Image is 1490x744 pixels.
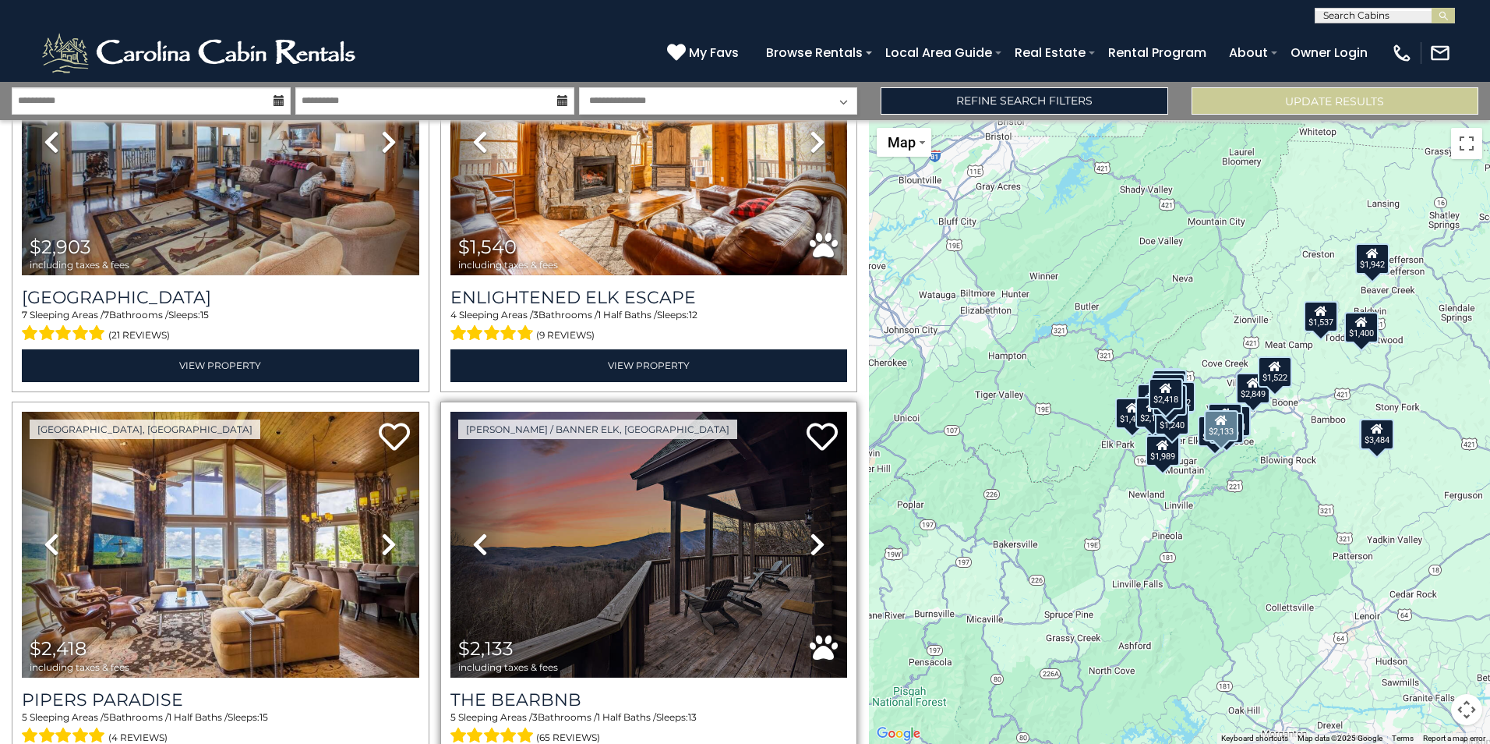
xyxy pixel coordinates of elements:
[22,287,419,308] a: [GEOGRAPHIC_DATA]
[1007,39,1093,66] a: Real Estate
[1391,42,1413,64] img: phone-regular-white.png
[22,9,419,275] img: thumbnail_163268257.jpeg
[1198,416,1232,447] div: $1,958
[458,420,737,439] a: [PERSON_NAME] / Banner Elk, [GEOGRAPHIC_DATA]
[1359,419,1393,450] div: $3,133
[458,637,514,660] span: $2,133
[1153,370,1187,401] div: $1,989
[22,308,419,345] div: Sleeping Areas / Bathrooms / Sleeps:
[450,309,457,321] span: 4
[598,309,657,321] span: 1 Half Baths /
[1145,435,1179,466] div: $1,989
[450,349,848,381] a: View Property
[30,420,260,439] a: [GEOGRAPHIC_DATA], [GEOGRAPHIC_DATA]
[1343,312,1378,343] div: $1,400
[22,349,419,381] a: View Property
[881,87,1167,115] a: Refine Search Filters
[1153,368,1181,399] div: $837
[1152,384,1186,416] div: $2,903
[807,421,838,455] a: Add to favorites
[30,637,87,660] span: $2,418
[450,287,848,308] a: Enlightened Elk Escape
[1303,301,1337,332] div: $1,537
[873,724,924,744] img: Google
[1155,404,1189,435] div: $1,240
[689,43,739,62] span: My Favs
[1209,413,1244,444] div: $1,329
[1115,398,1149,429] div: $1,449
[1161,381,1195,413] div: $1,122
[1354,243,1389,275] div: $1,942
[450,9,848,275] img: thumbnail_164433091.jpeg
[450,412,848,678] img: thumbnail_163977593.jpeg
[1298,734,1382,742] span: Map data ©2025 Google
[22,689,419,710] a: Pipers Paradise
[260,711,268,723] span: 15
[1221,733,1288,744] button: Keyboard shortcuts
[1392,734,1414,742] a: Terms
[30,260,129,270] span: including taxes & fees
[1216,406,1251,437] div: $2,841
[1135,397,1170,428] div: $2,192
[108,325,170,345] span: (21 reviews)
[200,309,209,321] span: 15
[1451,128,1482,159] button: Toggle fullscreen view
[458,236,517,258] span: $1,540
[1204,410,1238,441] div: $2,133
[30,236,91,258] span: $2,903
[1208,403,1242,434] div: $1,408
[689,309,697,321] span: 12
[1257,356,1291,388] div: $1,522
[450,711,456,723] span: 5
[877,39,1000,66] a: Local Area Guide
[22,412,419,678] img: thumbnail_166630216.jpeg
[1283,39,1375,66] a: Owner Login
[22,711,27,723] span: 5
[536,325,595,345] span: (9 reviews)
[30,662,129,672] span: including taxes & fees
[758,39,870,66] a: Browse Rentals
[379,421,410,455] a: Add to favorites
[1451,694,1482,725] button: Map camera controls
[39,30,362,76] img: White-1-2.png
[1360,419,1394,450] div: $3,484
[1100,39,1214,66] a: Rental Program
[168,711,228,723] span: 1 Half Baths /
[450,689,848,710] a: The Bearbnb
[873,724,924,744] a: Open this area in Google Maps (opens a new window)
[22,287,419,308] h3: Southern Star Lodge
[533,309,538,321] span: 3
[532,711,538,723] span: 3
[1151,374,1185,405] div: $1,749
[1221,39,1276,66] a: About
[888,134,916,151] span: Map
[1192,87,1478,115] button: Update Results
[667,43,743,63] a: My Favs
[22,309,27,321] span: 7
[597,711,656,723] span: 1 Half Baths /
[688,711,697,723] span: 13
[1235,373,1269,404] div: $2,849
[1429,42,1451,64] img: mail-regular-white.png
[450,308,848,345] div: Sleeping Areas / Bathrooms / Sleeps:
[877,128,931,157] button: Change map style
[1423,734,1485,742] a: Report a map error
[458,662,558,672] span: including taxes & fees
[104,711,109,723] span: 5
[458,260,558,270] span: including taxes & fees
[1148,378,1182,409] div: $2,418
[104,309,109,321] span: 7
